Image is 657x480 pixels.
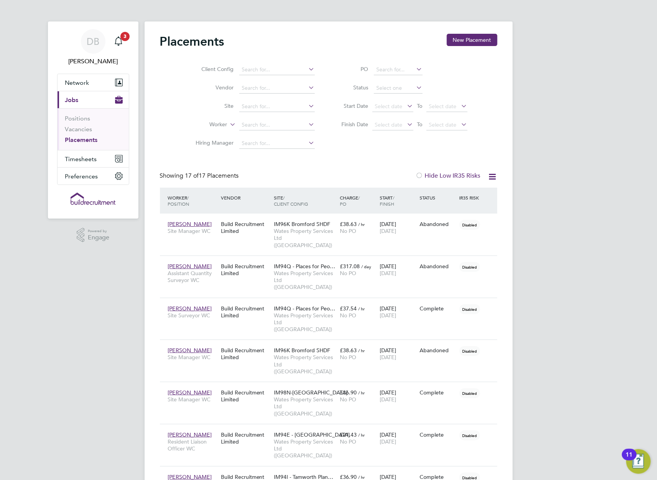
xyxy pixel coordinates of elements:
[219,217,272,238] div: Build Recruitment Limited
[71,193,116,205] img: buildrec-logo-retina.png
[429,103,457,110] span: Select date
[166,191,219,211] div: Worker
[359,348,365,353] span: / hr
[274,270,336,291] span: Wates Property Services Ltd ([GEOGRAPHIC_DATA])
[334,84,369,91] label: Status
[274,438,336,459] span: Wates Property Services Ltd ([GEOGRAPHIC_DATA])
[378,385,418,407] div: [DATE]
[274,431,350,438] span: IM94E - [GEOGRAPHIC_DATA]
[274,312,336,333] span: Wates Property Services Ltd ([GEOGRAPHIC_DATA])
[219,385,272,407] div: Build Recruitment Limited
[340,354,357,361] span: No PO
[378,191,418,211] div: Start
[415,119,425,129] span: To
[340,195,360,207] span: / PO
[219,191,272,205] div: Vendor
[166,385,497,391] a: [PERSON_NAME]Site Manager WCBuild Recruitment LimitedIM98N-[GEOGRAPHIC_DATA]Wates Property Servic...
[65,125,92,133] a: Vacancies
[168,270,217,284] span: Assistant Quantity Surveyor WC
[168,389,212,396] span: [PERSON_NAME]
[626,455,633,465] div: 11
[166,216,497,223] a: [PERSON_NAME]Site Manager WCBuild Recruitment LimitedIM96K Bromford SHDFWates Property Services L...
[58,150,129,167] button: Timesheets
[65,115,91,122] a: Positions
[57,193,129,205] a: Go to home page
[418,191,458,205] div: Status
[168,221,212,228] span: [PERSON_NAME]
[340,438,357,445] span: No PO
[111,29,126,54] a: 3
[58,91,129,108] button: Jobs
[340,347,357,354] span: £38.63
[459,220,480,230] span: Disabled
[166,427,497,434] a: [PERSON_NAME]Resident Liaison Officer WCBuild Recruitment LimitedIM94E - [GEOGRAPHIC_DATA]Wates P...
[334,102,369,109] label: Start Date
[219,259,272,280] div: Build Recruitment Limited
[274,396,336,417] span: Wates Property Services Ltd ([GEOGRAPHIC_DATA])
[87,36,99,46] span: DB
[429,121,457,128] span: Select date
[65,79,89,86] span: Network
[380,312,396,319] span: [DATE]
[420,389,456,396] div: Complete
[359,221,365,227] span: / hr
[65,96,79,104] span: Jobs
[415,101,425,111] span: To
[378,427,418,449] div: [DATE]
[168,305,212,312] span: [PERSON_NAME]
[380,396,396,403] span: [DATE]
[190,139,234,146] label: Hiring Manager
[378,343,418,365] div: [DATE]
[239,64,315,75] input: Search for...
[380,270,396,277] span: [DATE]
[219,343,272,365] div: Build Recruitment Limited
[374,64,423,75] input: Search for...
[459,388,480,398] span: Disabled
[48,21,138,219] nav: Main navigation
[420,431,456,438] div: Complete
[380,438,396,445] span: [DATE]
[378,259,418,280] div: [DATE]
[168,396,217,403] span: Site Manager WC
[626,449,651,474] button: Open Resource Center, 11 new notifications
[359,432,365,438] span: / hr
[88,228,109,234] span: Powered by
[340,431,357,438] span: £21.43
[57,57,129,66] span: David Blears
[168,431,212,438] span: [PERSON_NAME]
[459,304,480,314] span: Disabled
[168,312,217,319] span: Site Surveyor WC
[359,390,365,396] span: / hr
[168,438,217,452] span: Resident Liaison Officer WC
[374,83,423,94] input: Select one
[166,343,497,349] a: [PERSON_NAME]Site Manager WCBuild Recruitment LimitedIM96K Bromford SHDFWates Property Services L...
[459,346,480,356] span: Disabled
[168,263,212,270] span: [PERSON_NAME]
[120,32,130,41] span: 3
[58,108,129,150] div: Jobs
[239,101,315,112] input: Search for...
[274,354,336,375] span: Wates Property Services Ltd ([GEOGRAPHIC_DATA])
[380,354,396,361] span: [DATE]
[447,34,497,46] button: New Placement
[58,168,129,185] button: Preferences
[219,427,272,449] div: Build Recruitment Limited
[416,172,481,180] label: Hide Low IR35 Risks
[375,121,403,128] span: Select date
[185,172,199,180] span: 17 of
[274,263,335,270] span: IM94Q - Places for Peo…
[190,66,234,73] label: Client Config
[239,83,315,94] input: Search for...
[340,263,360,270] span: £317.08
[380,195,394,207] span: / Finish
[340,221,357,228] span: £38.63
[160,172,240,180] div: Showing
[168,354,217,361] span: Site Manager WC
[274,228,336,249] span: Wates Property Services Ltd ([GEOGRAPHIC_DATA])
[359,474,365,480] span: / hr
[334,121,369,128] label: Finish Date
[340,270,357,277] span: No PO
[340,312,357,319] span: No PO
[239,120,315,130] input: Search for...
[420,305,456,312] div: Complete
